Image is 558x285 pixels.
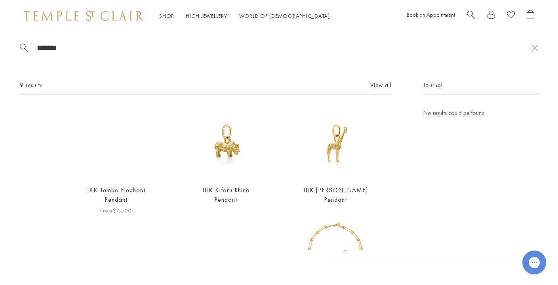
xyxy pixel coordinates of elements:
a: 18K [PERSON_NAME] Pendant [303,186,368,203]
span: $7,500 [112,207,131,214]
span: From [100,206,131,215]
a: Open Shopping Bag [527,10,534,22]
a: World of [DEMOGRAPHIC_DATA]World of [DEMOGRAPHIC_DATA] [239,12,330,19]
a: P31856-ELESMP31856-ELESM [81,108,151,178]
img: P31854-GIRAFSM [300,108,370,178]
a: 18K Kifaru Rhino Pendant [201,186,249,203]
a: View all [370,81,392,90]
img: P31856-ELESM [81,108,151,178]
iframe: Gorgias live chat messenger [518,248,550,277]
a: 18K Tembo Elephant Pendant [86,186,145,203]
a: View Wishlist [507,10,515,22]
img: Temple St. Clair [24,11,143,21]
nav: Main navigation [159,11,330,21]
a: P31855-RHINOSMP31855-RHINOSM [190,108,261,178]
a: Book an Appointment [407,11,455,18]
p: No results could be found [423,108,538,118]
a: Search [467,10,475,22]
span: 9 results [20,80,42,90]
span: Journal [423,80,443,90]
img: P31855-RHINOSM [190,108,261,178]
a: P31854-GIRAFSMP31854-GIRAFSM [300,108,370,178]
a: ShopShop [159,12,174,19]
a: High JewelleryHigh Jewellery [186,12,227,19]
